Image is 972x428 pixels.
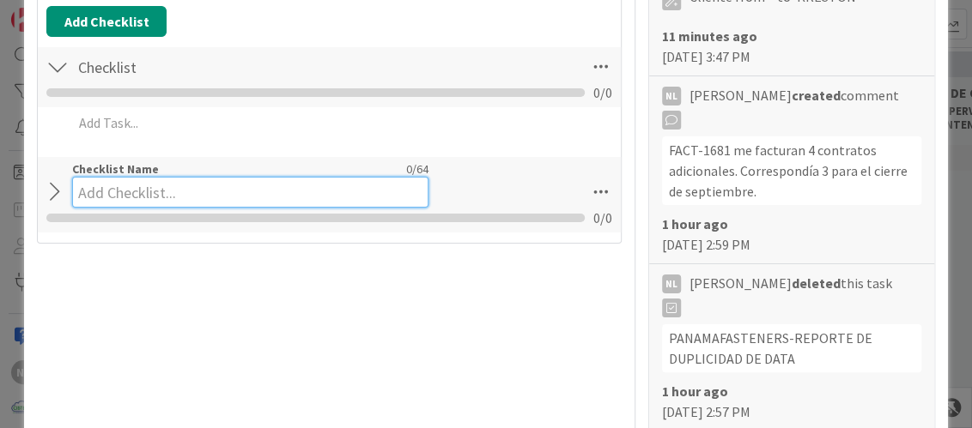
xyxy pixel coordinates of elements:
[72,161,159,177] label: Checklist Name
[662,274,681,293] div: NL
[662,324,921,372] div: PANAMAFASTENERS-REPORTE DE DUPLICIDAD DE DATA
[593,82,612,103] span: 0 / 0
[792,87,841,104] b: created
[662,26,921,67] div: [DATE] 3:47 PM
[662,136,921,205] div: FACT-1681 me facturan 4 contratos adicionales. Correspondía 3 para el cierre de septiembre.
[46,6,167,37] button: Add Checklist
[690,85,899,130] span: [PERSON_NAME] comment
[792,274,841,292] b: deleted
[662,381,921,422] div: [DATE] 2:57 PM
[72,51,428,82] input: Add Checklist...
[164,161,428,177] div: 0 / 64
[593,208,612,228] span: 0 / 0
[662,214,921,255] div: [DATE] 2:59 PM
[690,273,892,317] span: [PERSON_NAME] this task
[662,215,728,232] b: 1 hour ago
[662,27,757,45] b: 11 minutes ago
[662,87,681,105] div: NL
[662,383,728,400] b: 1 hour ago
[72,177,428,208] input: Add Checklist...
